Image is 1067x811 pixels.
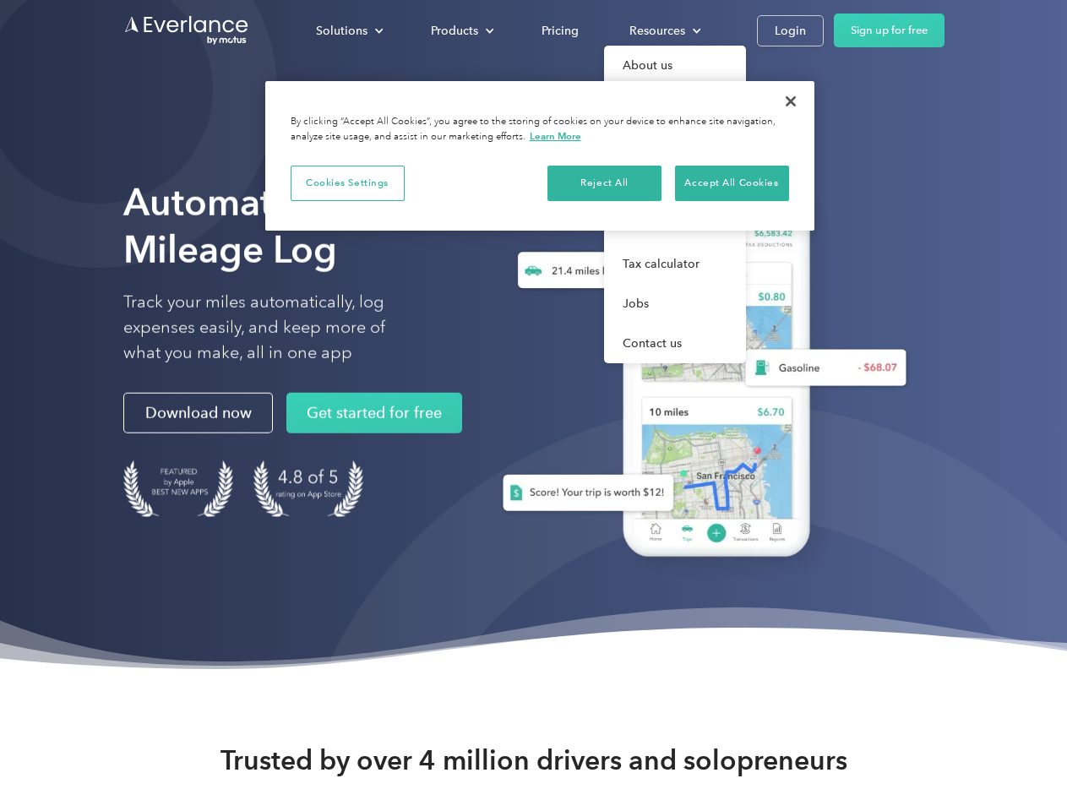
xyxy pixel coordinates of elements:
[772,83,809,120] button: Close
[604,324,746,363] a: Contact us
[476,161,920,582] img: Everlance, mileage tracker app, expense tracking app
[220,743,847,777] strong: Trusted by over 4 million drivers and solopreneurs
[123,290,425,366] p: Track your miles automatically, log expenses easily, and keep more of what you make, all in one app
[265,81,814,231] div: Privacy
[316,20,367,41] div: Solutions
[604,46,746,363] nav: Resources
[265,81,814,231] div: Cookie banner
[291,166,405,201] button: Cookies Settings
[604,46,746,85] a: About us
[547,166,661,201] button: Reject All
[431,20,478,41] div: Products
[414,16,508,46] div: Products
[299,16,397,46] div: Solutions
[775,20,806,41] div: Login
[542,20,579,41] div: Pricing
[253,460,363,517] img: 4.9 out of 5 stars on the app store
[291,115,789,144] div: By clicking “Accept All Cookies”, you agree to the storing of cookies on your device to enhance s...
[675,166,789,201] button: Accept All Cookies
[604,284,746,324] a: Jobs
[612,16,715,46] div: Resources
[123,460,233,517] img: Badge for Featured by Apple Best New Apps
[123,14,250,46] a: Go to homepage
[757,15,824,46] a: Login
[286,393,462,433] a: Get started for free
[123,393,273,433] a: Download now
[604,244,746,284] a: Tax calculator
[525,16,596,46] a: Pricing
[530,130,581,142] a: More information about your privacy, opens in a new tab
[834,14,945,47] a: Sign up for free
[629,20,685,41] div: Resources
